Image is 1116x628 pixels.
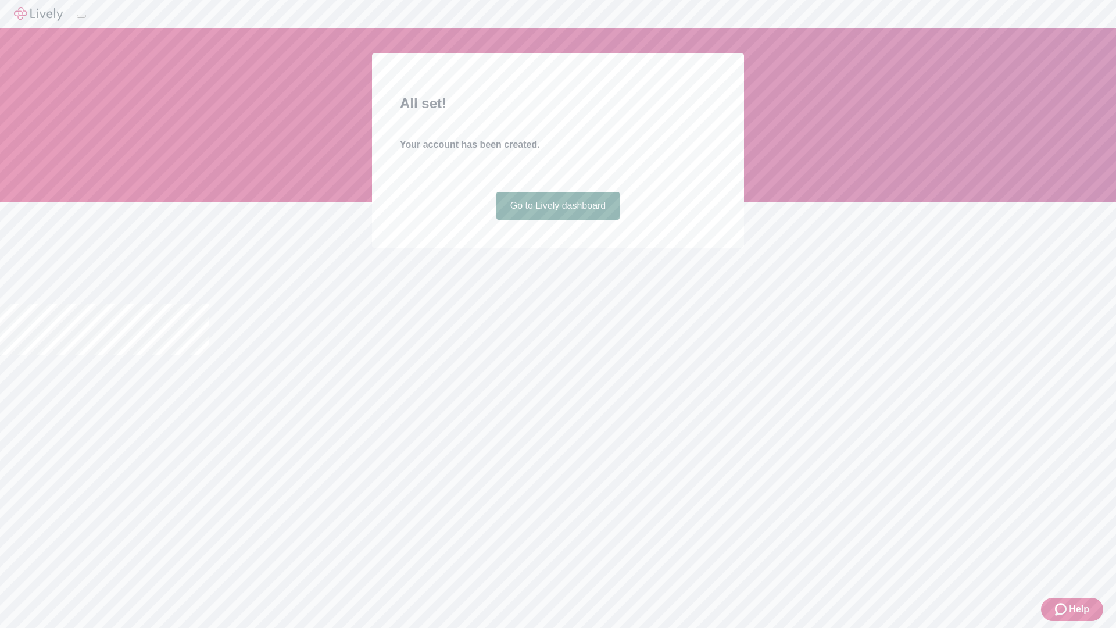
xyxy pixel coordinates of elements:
[1069,602,1089,616] span: Help
[14,7,63,21] img: Lively
[400,138,716,152] h4: Your account has been created.
[496,192,620,220] a: Go to Lively dashboard
[1055,602,1069,616] svg: Zendesk support icon
[77,15,86,18] button: Log out
[400,93,716,114] h2: All set!
[1041,598,1103,621] button: Zendesk support iconHelp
